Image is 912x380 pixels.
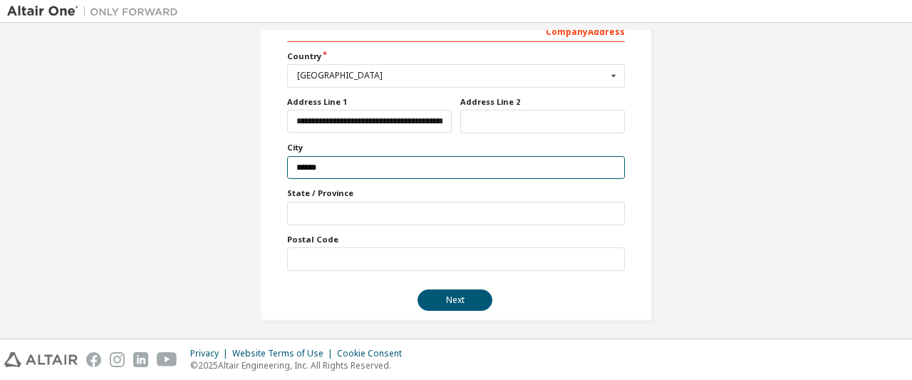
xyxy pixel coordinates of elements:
[297,71,607,80] div: [GEOGRAPHIC_DATA]
[287,51,625,62] label: Country
[287,188,625,199] label: State / Province
[190,359,410,371] p: © 2025 Altair Engineering, Inc. All Rights Reserved.
[460,96,625,108] label: Address Line 2
[190,348,232,359] div: Privacy
[232,348,337,359] div: Website Terms of Use
[133,352,148,367] img: linkedin.svg
[287,142,625,153] label: City
[157,352,177,367] img: youtube.svg
[287,234,625,245] label: Postal Code
[287,19,625,42] div: Company Address
[110,352,125,367] img: instagram.svg
[287,96,452,108] label: Address Line 1
[337,348,410,359] div: Cookie Consent
[86,352,101,367] img: facebook.svg
[4,352,78,367] img: altair_logo.svg
[418,289,492,311] button: Next
[7,4,185,19] img: Altair One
